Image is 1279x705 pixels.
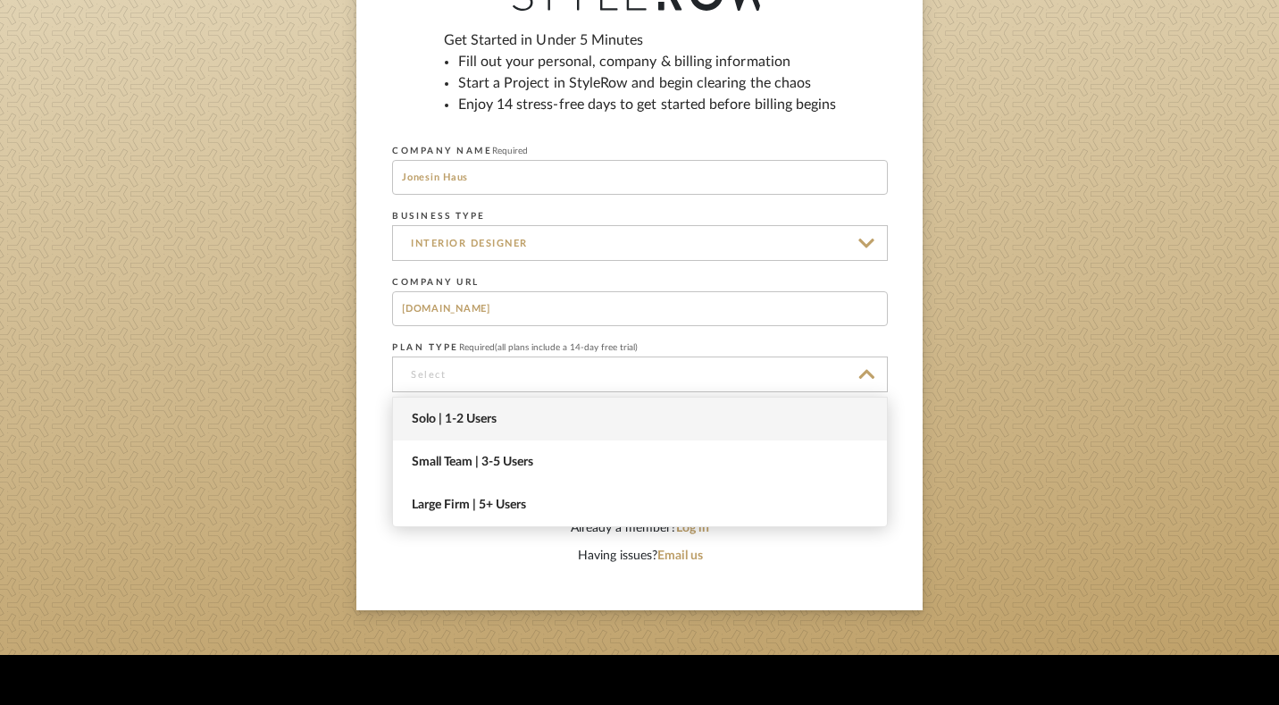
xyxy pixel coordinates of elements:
span: Solo | 1-2 Users [412,412,873,427]
li: Start a Project in StyleRow and begin clearing the chaos [458,72,837,94]
label: COMPANY URL [392,277,480,288]
span: Required [492,147,528,155]
li: Enjoy 14 stress-free days to get started before billing begins [458,94,837,115]
span: Large Firm | 5+ Users [412,498,873,513]
li: Fill out your personal, company & billing information [458,51,837,72]
input: Me, Inc. [392,160,888,195]
span: (all plans include a 14-day free trial) [495,343,638,352]
input: Select [392,357,888,392]
a: Email us [657,550,703,562]
label: BUSINESS TYPE [392,211,486,222]
label: PLAN TYPE [392,342,638,353]
span: Small Team | 3-5 Users [412,455,873,470]
input: www.example.com [392,291,888,326]
div: Get Started in Under 5 Minutes [444,29,837,130]
div: Already a member? [392,519,888,538]
input: Select [392,225,888,261]
label: COMPANY NAME [392,146,528,156]
div: Having issues? [392,547,888,566]
span: Required [459,343,495,352]
button: Log in [676,519,709,538]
